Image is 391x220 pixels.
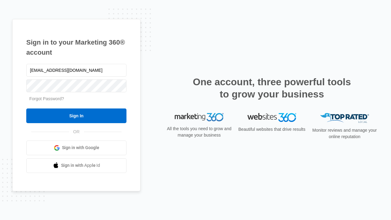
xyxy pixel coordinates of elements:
[26,141,126,155] a: Sign in with Google
[62,145,99,151] span: Sign in with Google
[26,37,126,57] h1: Sign in to your Marketing 360® account
[69,129,84,135] span: OR
[165,126,233,138] p: All the tools you need to grow and manage your business
[29,96,64,101] a: Forgot Password?
[191,76,353,100] h2: One account, three powerful tools to grow your business
[238,126,306,133] p: Beautiful websites that drive results
[310,127,379,140] p: Monitor reviews and manage your online reputation
[175,113,224,122] img: Marketing 360
[320,113,369,123] img: Top Rated Local
[26,64,126,77] input: Email
[26,108,126,123] input: Sign In
[26,158,126,173] a: Sign in with Apple Id
[247,113,296,122] img: Websites 360
[61,162,100,169] span: Sign in with Apple Id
